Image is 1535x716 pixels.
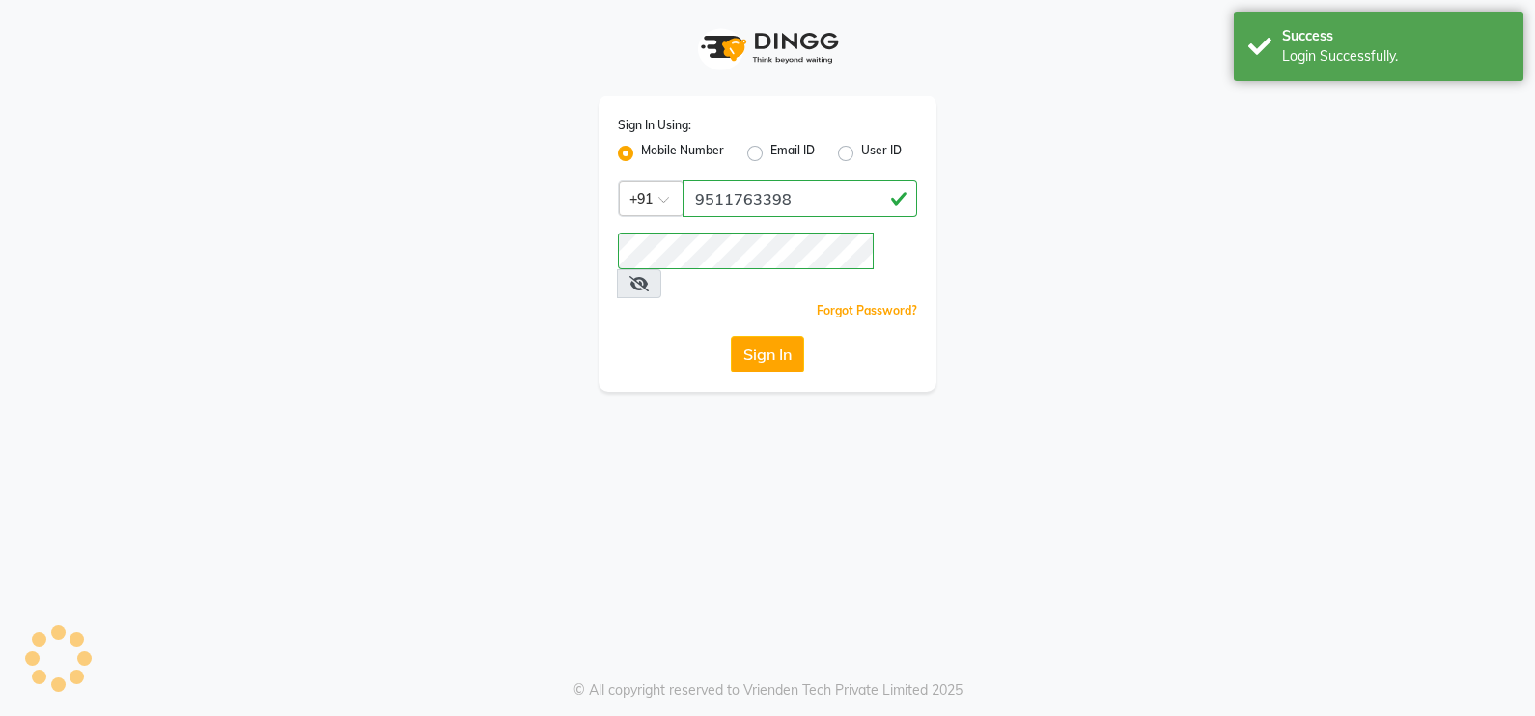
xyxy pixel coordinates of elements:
label: User ID [861,142,902,165]
label: Sign In Using: [618,117,691,134]
div: Success [1282,26,1509,46]
label: Email ID [770,142,815,165]
button: Sign In [731,336,804,372]
input: Username [683,180,917,217]
div: Login Successfully. [1282,46,1509,67]
img: logo1.svg [690,19,845,76]
label: Mobile Number [641,142,724,165]
input: Username [618,233,874,269]
a: Forgot Password? [817,303,917,317]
